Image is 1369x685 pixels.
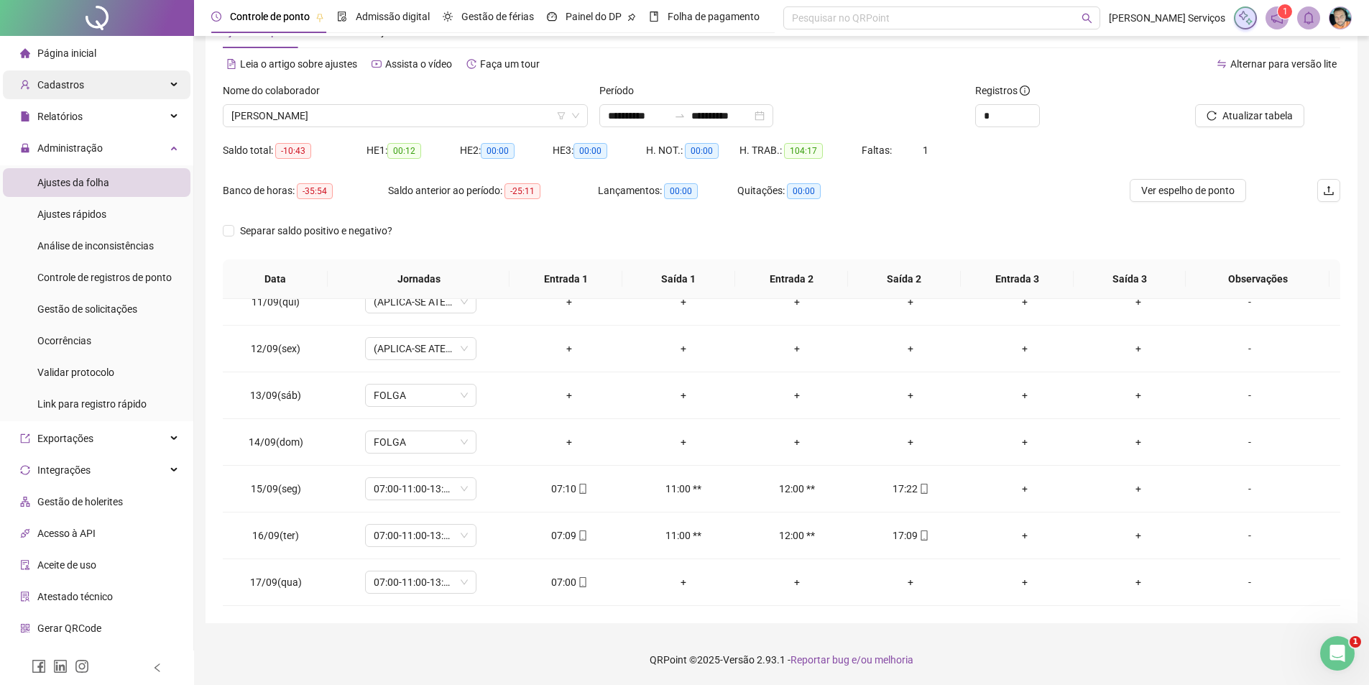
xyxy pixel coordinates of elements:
[249,436,303,448] span: 14/09(dom)
[923,144,928,156] span: 1
[848,259,961,299] th: Saída 2
[1195,104,1304,127] button: Atualizar tabela
[1302,12,1315,24] span: bell
[20,433,30,443] span: export
[547,12,557,22] span: dashboard
[1093,528,1184,543] div: +
[979,574,1070,590] div: +
[752,574,842,590] div: +
[865,341,956,357] div: +
[637,294,728,310] div: +
[739,142,862,159] div: H. TRAB.:
[37,47,96,59] span: Página inicial
[37,559,96,571] span: Aceite de uso
[1093,341,1184,357] div: +
[374,478,468,500] span: 07:00-11:00-13:00-18:00
[979,434,1070,450] div: +
[37,142,103,154] span: Administração
[367,142,460,159] div: HE 1:
[374,525,468,546] span: 07:00-11:00-13:00-18:00
[637,387,728,403] div: +
[275,143,311,159] span: -10:43
[37,622,101,634] span: Gerar QRCode
[865,294,956,310] div: +
[20,465,30,475] span: sync
[557,111,566,120] span: filter
[37,272,172,283] span: Controle de registros de ponto
[637,341,728,357] div: +
[553,142,646,159] div: HE 3:
[226,59,236,69] span: file-text
[1207,111,1217,121] span: reload
[1271,12,1283,24] span: notification
[231,105,579,127] span: SUELI ALVES RODRIGUES
[790,654,913,666] span: Reportar bug e/ou melhoria
[627,13,636,22] span: pushpin
[37,303,137,315] span: Gestão de solicitações
[598,183,737,199] div: Lançamentos:
[388,183,598,199] div: Saldo anterior ao período:
[387,143,421,159] span: 00:12
[1207,387,1292,403] div: -
[1093,387,1184,403] div: +
[787,183,821,199] span: 00:00
[1093,294,1184,310] div: +
[1130,179,1246,202] button: Ver espelho de ponto
[1350,636,1361,648] span: 1
[466,59,476,69] span: history
[1093,574,1184,590] div: +
[1278,4,1292,19] sup: 1
[374,385,468,406] span: FOLGA
[1207,341,1292,357] div: -
[979,387,1070,403] div: +
[865,528,956,543] div: 17:09
[223,183,388,199] div: Banco de horas:
[524,434,614,450] div: +
[1329,7,1351,29] img: 16970
[37,240,154,252] span: Análise de inconsistências
[1020,86,1030,96] span: info-circle
[37,464,91,476] span: Integrações
[1207,434,1292,450] div: -
[1186,259,1329,299] th: Observações
[251,483,301,495] span: 15/09(seg)
[975,83,1030,98] span: Registros
[576,577,588,587] span: mobile
[251,343,300,354] span: 12/09(sex)
[649,12,659,22] span: book
[1207,294,1292,310] div: -
[230,11,310,22] span: Controle de ponto
[460,142,553,159] div: HE 2:
[37,79,84,91] span: Cadastros
[599,83,643,98] label: Período
[865,434,956,450] div: +
[1207,528,1292,543] div: -
[315,13,324,22] span: pushpin
[979,294,1070,310] div: +
[1093,434,1184,450] div: +
[664,183,698,199] span: 00:00
[510,259,622,299] th: Entrada 1
[1082,13,1092,24] span: search
[37,111,83,122] span: Relatórios
[374,571,468,593] span: 07:00-11:00-13:00-18:00
[1320,636,1355,671] iframe: Intercom live chat
[1093,481,1184,497] div: +
[20,143,30,153] span: lock
[1237,10,1253,26] img: sparkle-icon.fc2bf0ac1784a2077858766a79e2daf3.svg
[211,12,221,22] span: clock-circle
[566,11,622,22] span: Painel do DP
[961,259,1074,299] th: Entrada 3
[865,387,956,403] div: +
[252,530,299,541] span: 16/09(ter)
[637,574,728,590] div: +
[1074,259,1186,299] th: Saída 3
[865,574,956,590] div: +
[1141,183,1235,198] span: Ver espelho de ponto
[524,481,614,497] div: 07:10
[37,177,109,188] span: Ajustes da folha
[328,259,510,299] th: Jornadas
[637,434,728,450] div: +
[524,574,614,590] div: 07:00
[571,111,580,120] span: down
